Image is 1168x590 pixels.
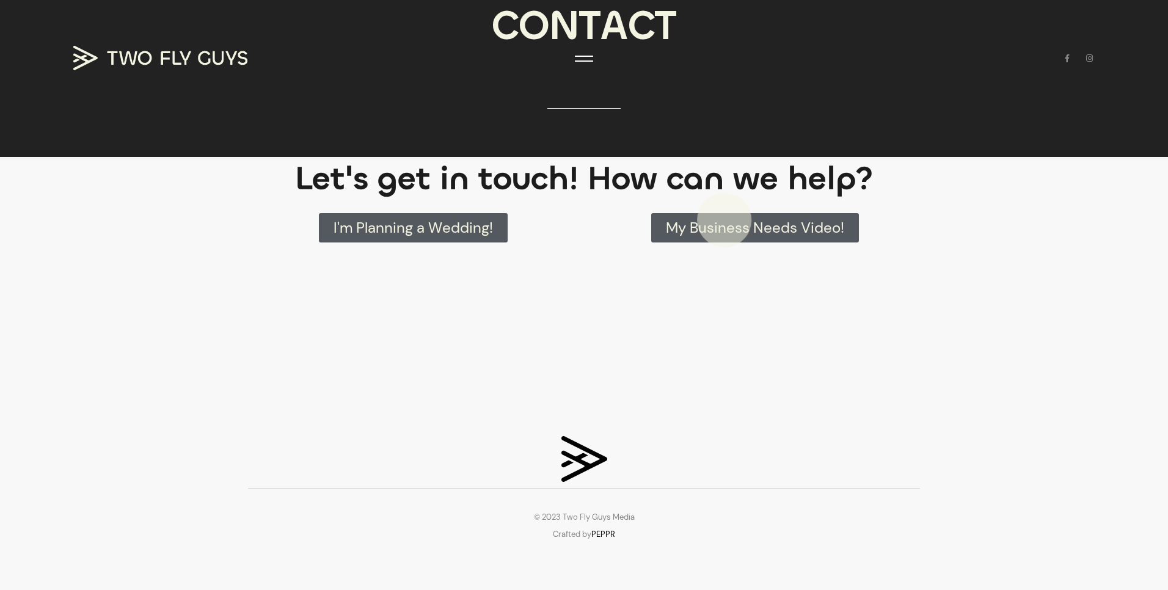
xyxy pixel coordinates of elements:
a: My Business Needs Video! [651,213,859,242]
img: TWO FLY GUYS MEDIA [73,46,247,70]
span: My Business Needs Video! [666,220,844,235]
a: PEPPR [591,529,615,539]
span: I'm Planning a Wedding! [334,220,493,235]
small: © 2023 Two Fly Guys Media Crafted by [534,512,635,539]
a: I'm Planning a Wedding! [319,213,508,242]
img: tfg_logo_mark_one_color_rgb_864px@72ppi [561,436,607,482]
a: TWO FLY GUYS MEDIA TWO FLY GUYS MEDIA [73,46,257,70]
h2: Let's get in touch! How can we help? [242,163,926,195]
